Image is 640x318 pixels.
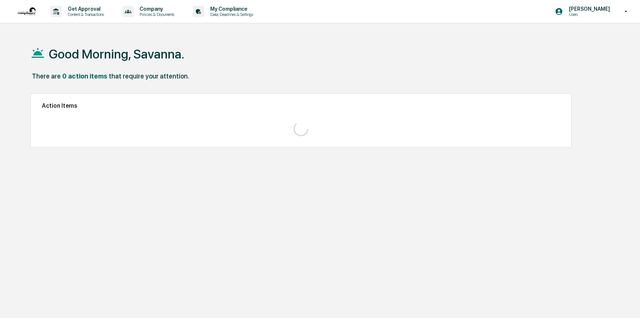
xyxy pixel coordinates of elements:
p: [PERSON_NAME] [563,6,614,12]
p: Data, Deadlines & Settings [204,12,257,17]
p: Policies & Documents [134,12,178,17]
h2: Action Items [42,102,560,109]
p: My Compliance [204,6,257,12]
p: Get Approval [62,6,108,12]
img: logo [18,7,36,16]
div: that require your attention. [109,72,189,80]
div: There are [32,72,61,80]
p: Content & Transactions [62,12,108,17]
h1: Good Morning, Savanna. [49,47,184,61]
div: 0 action items [62,72,107,80]
p: Users [563,12,614,17]
p: Company [134,6,178,12]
